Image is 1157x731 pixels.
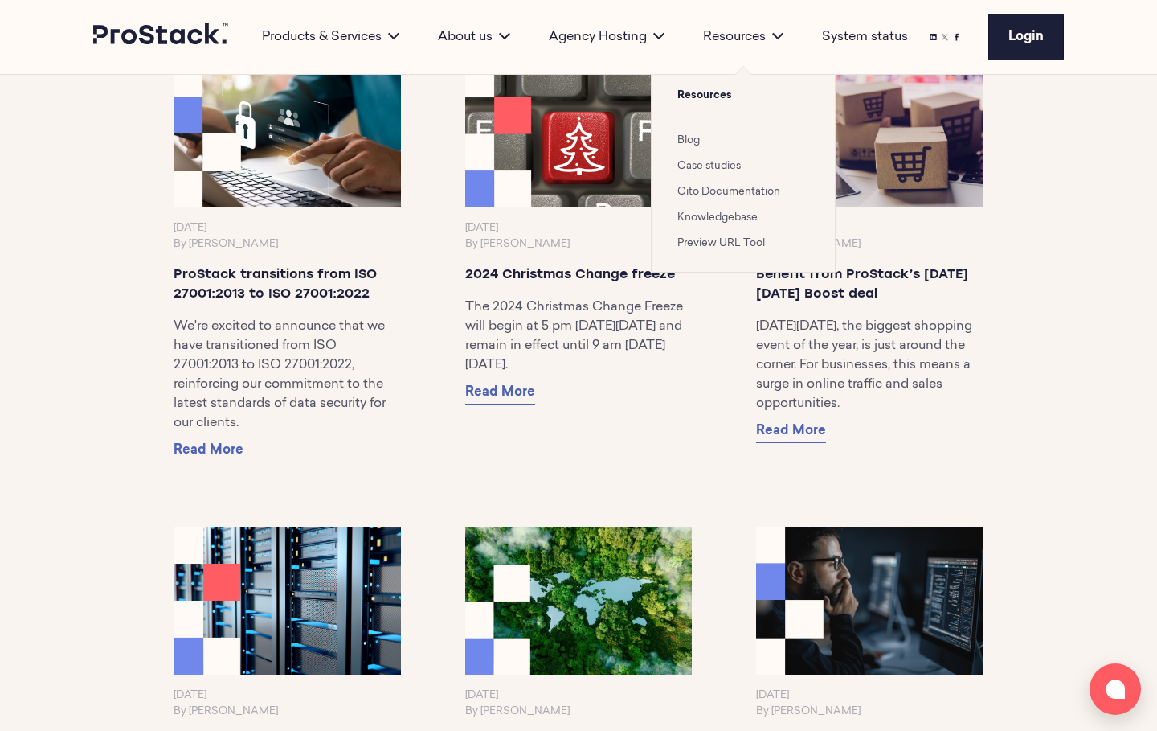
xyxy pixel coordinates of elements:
img: Prostack-BlogImage-June25-IntroducingRestic-1-768x468.png [174,527,401,675]
a: Read More [756,420,826,443]
button: Open chat window [1090,663,1141,715]
p: ProStack transitions from ISO 27001:2013 to ISO 27001:2022 [174,265,401,304]
p: [DATE] [756,220,983,236]
img: Prostack-BlogImage-June2525-ReduceCarbonFootprint-768x468.png [465,527,693,675]
a: Blog [677,135,700,146]
p: [DATE] [174,220,401,236]
p: [DATE][DATE], the biggest shopping event of the year, is just around the corner. For businesses, ... [756,317,983,413]
p: By [PERSON_NAME] [174,236,401,253]
div: Resources [684,27,803,47]
a: Cito Documentation [677,187,780,197]
p: By [PERSON_NAME] [756,236,983,253]
img: Prostack-BlogImage-June25-ChangeFreeze2024-1-768x468.png [465,60,693,208]
p: By [PERSON_NAME] [465,236,693,253]
a: Knowledgebase [677,212,758,223]
span: Read More [465,386,535,399]
div: About us [419,27,529,47]
img: Prostack-BlogImage-June25-PenTestingAgenda-768x468.png [756,527,983,675]
p: [DATE] [174,688,401,704]
div: Products & Services [243,27,419,47]
p: By [PERSON_NAME] [756,704,983,720]
p: [DATE] [756,688,983,704]
span: Read More [756,425,826,437]
a: Preview URL Tool [677,238,765,248]
p: The 2024 Christmas Change Freeze will begin at 5 pm [DATE][DATE] and remain in effect until 9 am ... [465,298,693,375]
p: [DATE] [465,688,693,704]
a: Case studies [677,161,741,171]
img: Prostack-BlogImage-June25-ISO270012022-768x468.png [174,60,401,208]
span: Resources [652,75,835,117]
span: Login [1008,31,1044,43]
p: 2024 Christmas Change freeze [465,265,693,285]
a: Prostack logo [93,23,230,51]
a: Read More [465,381,535,405]
p: [DATE] [465,220,693,236]
span: Read More [174,444,243,457]
p: By [PERSON_NAME] [465,704,693,720]
p: Benefit from ProStack’s [DATE][DATE] Boost deal [756,265,983,304]
p: By [PERSON_NAME] [174,704,401,720]
img: Prostack-BlogImage-June25-BlackFriday-768x468.png [756,60,983,208]
a: System status [822,27,908,47]
p: We're excited to announce that we have transitioned from ISO 27001:2013 to ISO 27001:2022, reinfo... [174,317,401,433]
div: Agency Hosting [529,27,684,47]
a: Login [988,14,1064,60]
a: Read More [174,439,243,462]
